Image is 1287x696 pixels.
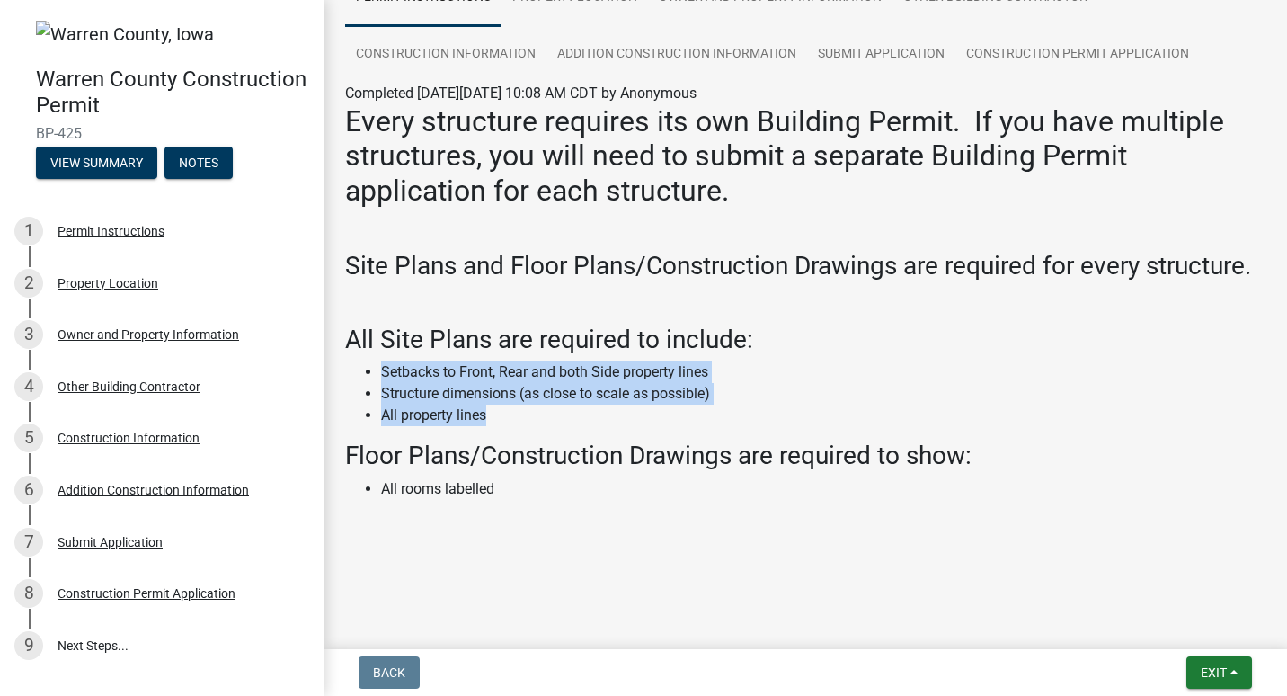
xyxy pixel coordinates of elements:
a: Submit Application [807,26,955,84]
button: Notes [164,147,233,179]
h3: Floor Plans/Construction Drawings are required to show: [345,441,1265,471]
a: Construction Information [345,26,546,84]
button: Back [359,656,420,689]
li: Structure dimensions (as close to scale as possible) [381,383,1265,405]
div: 3 [14,320,43,349]
li: All property lines [381,405,1265,426]
h3: All Site Plans are required to include: [345,325,1265,355]
div: 8 [14,579,43,608]
div: Other Building Contractor [58,380,200,393]
div: 1 [14,217,43,245]
div: Permit Instructions [58,225,164,237]
div: 4 [14,372,43,401]
div: 7 [14,528,43,557]
a: Construction Permit Application [955,26,1200,84]
div: Addition Construction Information [58,484,249,496]
button: Exit [1186,656,1252,689]
div: Owner and Property Information [58,328,239,341]
div: 9 [14,631,43,660]
span: Exit [1201,665,1227,680]
div: 6 [14,476,43,504]
img: Warren County, Iowa [36,21,214,48]
span: Back [373,665,405,680]
h4: Warren County Construction Permit [36,67,309,119]
span: Completed [DATE][DATE] 10:08 AM CDT by Anonymous [345,85,697,102]
li: All rooms labelled [381,478,1265,500]
button: View Summary [36,147,157,179]
h3: Site Plans and Floor Plans/Construction Drawings are required for every structure. [345,251,1265,281]
wm-modal-confirm: Notes [164,157,233,172]
div: 5 [14,424,43,452]
div: 2 [14,269,43,298]
wm-modal-confirm: Summary [36,157,157,172]
div: Construction Information [58,432,200,444]
span: BP-425 [36,125,288,142]
div: Construction Permit Application [58,587,235,600]
div: Property Location [58,277,158,290]
li: Setbacks to Front, Rear and both Side property lines [381,361,1265,383]
h2: Every structure requires its own Building Permit. If you have multiple structures, you will need ... [345,104,1265,208]
a: Addition Construction Information [546,26,807,84]
div: Submit Application [58,536,163,549]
